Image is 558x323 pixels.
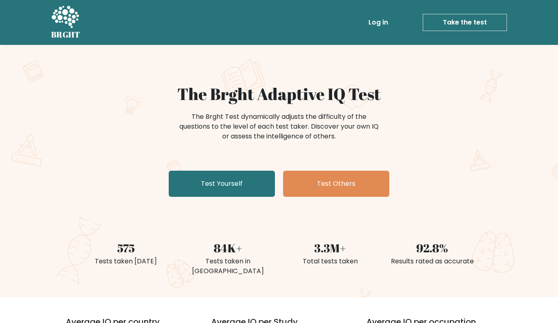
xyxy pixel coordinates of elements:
div: 92.8% [386,239,478,256]
div: The Brght Test dynamically adjusts the difficulty of the questions to the level of each test take... [177,112,381,141]
h1: The Brght Adaptive IQ Test [80,84,478,104]
a: Log in [365,14,391,31]
div: 3.3M+ [284,239,376,256]
a: Take the test [423,14,507,31]
a: Test Yourself [169,171,275,197]
div: Total tests taken [284,256,376,266]
h5: BRGHT [51,30,80,40]
div: Tests taken [DATE] [80,256,172,266]
div: 84K+ [182,239,274,256]
div: Tests taken in [GEOGRAPHIC_DATA] [182,256,274,276]
a: BRGHT [51,3,80,42]
a: Test Others [283,171,389,197]
div: Results rated as accurate [386,256,478,266]
div: 575 [80,239,172,256]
